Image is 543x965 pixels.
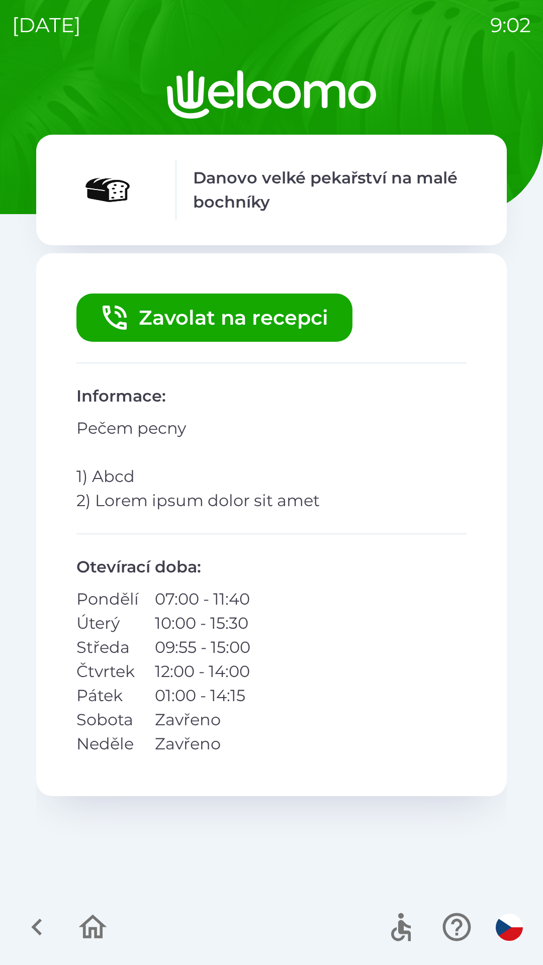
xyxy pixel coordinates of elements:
[490,10,531,40] p: 9:02
[76,555,467,579] p: Otevírací doba :
[155,635,250,659] p: 09:55 - 15:00
[155,659,250,684] p: 12:00 - 14:00
[76,659,139,684] p: Čtvrtek
[76,635,139,659] p: Středa
[76,708,139,732] p: Sobota
[76,294,352,342] button: Zavolat na recepci
[76,416,467,513] p: Pečem pecny 1) Abcd 2) Lorem ipsum dolor sit amet
[36,70,507,119] img: Logo
[56,160,159,220] img: b6a7ccd8-3e11-4dd9-8e06-7285d2ce6720.jpg
[76,732,139,756] p: Neděle
[12,10,81,40] p: [DATE]
[155,611,250,635] p: 10:00 - 15:30
[193,166,487,214] p: Danovo velké pekařství na malé bochníky
[76,384,467,408] p: Informace :
[155,708,250,732] p: Zavřeno
[155,684,250,708] p: 01:00 - 14:15
[76,611,139,635] p: Úterý
[155,732,250,756] p: Zavřeno
[76,684,139,708] p: Pátek
[496,914,523,941] img: cs flag
[76,587,139,611] p: Pondělí
[155,587,250,611] p: 07:00 - 11:40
